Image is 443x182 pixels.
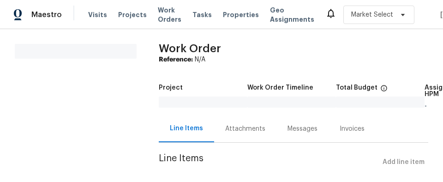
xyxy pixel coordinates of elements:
span: Maestro [31,10,62,19]
div: N/A [159,55,428,64]
h5: Project [159,85,183,91]
div: Messages [287,124,317,133]
span: Tasks [192,12,212,18]
span: The total cost of line items that have been proposed by Opendoor. This sum includes line items th... [380,85,388,97]
div: Line Items [170,124,203,133]
span: Work Order [159,43,221,54]
span: Visits [88,10,107,19]
div: Invoices [340,124,365,133]
b: Reference: [159,56,193,63]
span: Projects [118,10,147,19]
div: Attachments [225,124,265,133]
h5: Work Order Timeline [247,85,313,91]
h5: Total Budget [336,85,377,91]
span: Properties [223,10,259,19]
span: Work Orders [158,6,181,24]
span: Line Items [159,154,379,171]
span: Geo Assignments [270,6,314,24]
span: Market Select [351,10,393,19]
